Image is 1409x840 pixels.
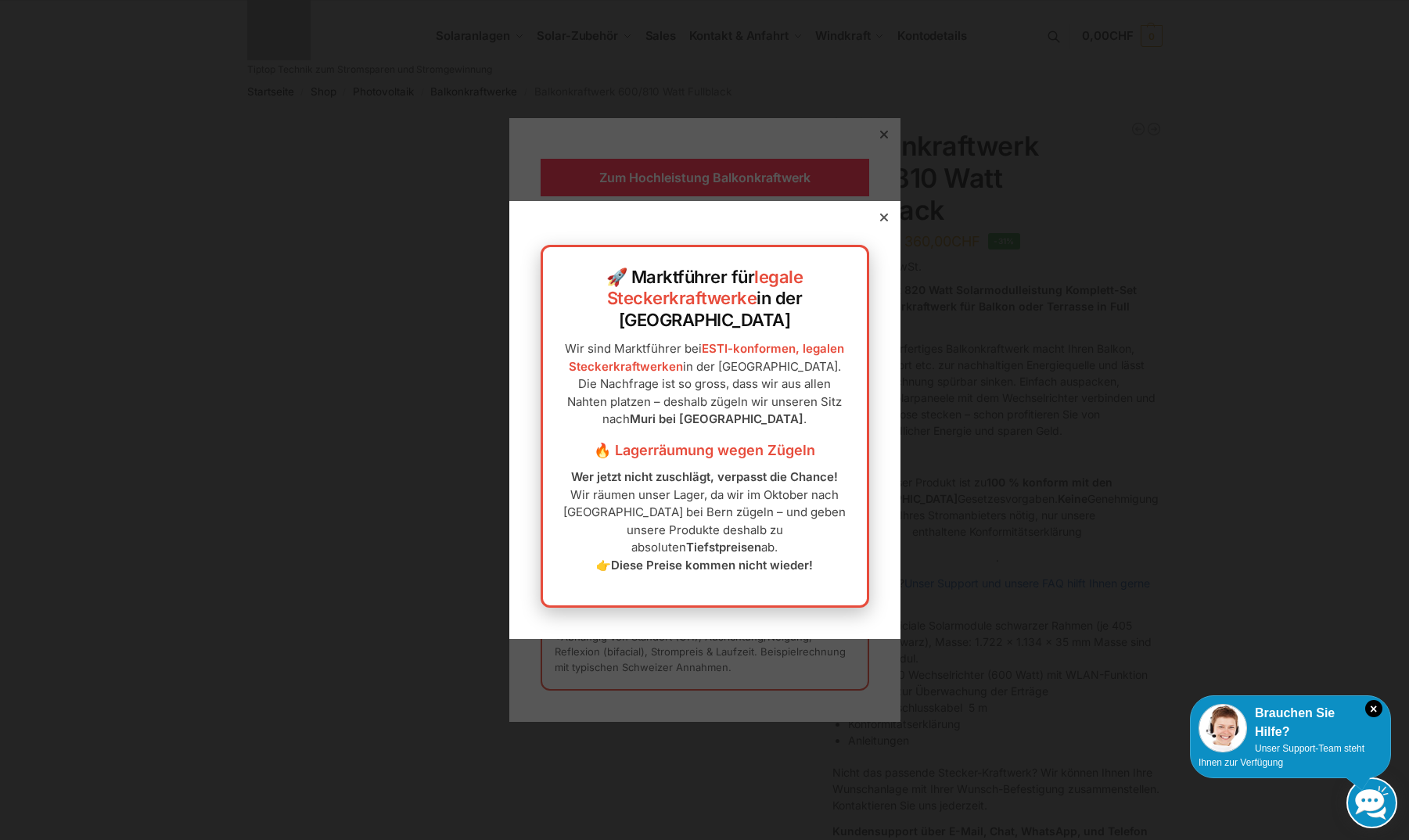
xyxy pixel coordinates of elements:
[607,267,803,309] a: legale Steckerkraftwerke
[571,469,838,484] strong: Wer jetzt nicht zuschlägt, verpasst die Chance!
[1365,700,1382,717] i: Schließen
[1199,743,1364,768] span: Unser Support-Team steht Ihnen zur Verfügung
[559,340,851,429] p: Wir sind Marktführer bei in der [GEOGRAPHIC_DATA]. Die Nachfrage ist so gross, dass wir aus allen...
[559,267,851,332] h2: 🚀 Marktführer für in der [GEOGRAPHIC_DATA]
[1199,704,1247,752] img: Customer service
[1199,704,1382,741] div: Brauchen Sie Hilfe?
[630,411,803,426] strong: Muri bei [GEOGRAPHIC_DATA]
[569,341,845,374] a: ESTI-konformen, legalen Steckerkraftwerken
[559,440,851,461] h3: 🔥 Lagerräumung wegen Zügeln
[686,540,761,555] strong: Tiefstpreisen
[611,558,813,573] strong: Diese Preise kommen nicht wieder!
[559,468,851,574] p: Wir räumen unser Lager, da wir im Oktober nach [GEOGRAPHIC_DATA] bei Bern zügeln – und geben unse...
